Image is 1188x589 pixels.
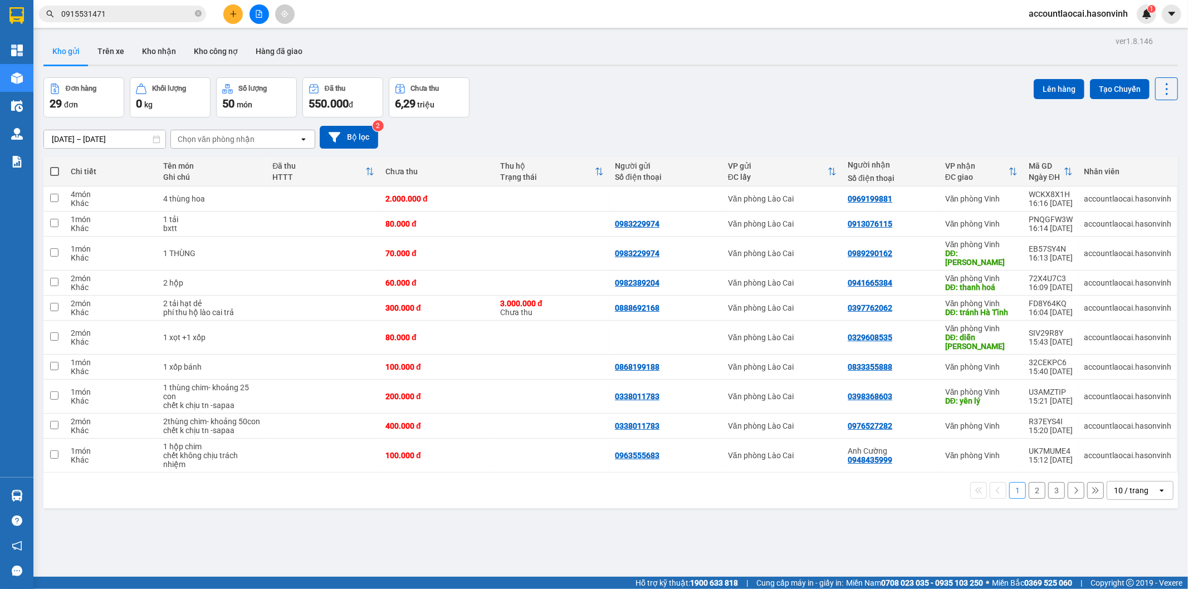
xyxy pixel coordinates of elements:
div: accountlaocai.hasonvinh [1084,278,1171,287]
span: 29 [50,97,62,110]
button: Kho nhận [133,38,185,65]
button: Tạo Chuyến [1090,79,1150,99]
div: accountlaocai.hasonvinh [1084,451,1171,460]
div: 0398368603 [848,392,892,401]
div: Khác [71,426,151,435]
div: Văn phòng Lào Cai [728,194,837,203]
span: copyright [1126,579,1134,587]
div: 3.000.000 đ [500,299,604,308]
button: Kho công nợ [185,38,247,65]
button: Lên hàng [1034,79,1084,99]
div: 0963555683 [615,451,659,460]
div: 4 món [71,190,151,199]
button: 3 [1048,482,1065,499]
span: Miền Bắc [992,577,1072,589]
div: 15:40 [DATE] [1029,367,1073,376]
div: DĐ: thanh hoá [945,283,1018,292]
div: Văn phòng Vinh [945,421,1018,430]
th: Toggle SortBy [267,157,380,186]
span: Cung cấp máy in - giấy in: [756,577,843,589]
div: HTTT [272,173,365,181]
div: 15:21 [DATE] [1029,396,1073,405]
div: DĐ: diễn châu [945,333,1018,351]
strong: 0369 525 060 [1024,578,1072,587]
button: Hàng đã giao [247,38,311,65]
div: Khác [71,224,151,233]
div: Văn phòng Lào Cai [728,362,837,371]
div: Đã thu [272,161,365,170]
span: đ [349,100,353,109]
div: Chưa thu [385,167,489,176]
div: Người gửi [615,161,717,170]
div: 1 tải [163,215,262,224]
div: R37EYS4I [1029,417,1073,426]
div: Tên món [163,161,262,170]
img: icon-new-feature [1142,9,1152,19]
div: 80.000 đ [385,219,489,228]
div: ĐC lấy [728,173,828,181]
button: Bộ lọc [320,126,378,149]
div: 60.000 đ [385,278,489,287]
img: warehouse-icon [11,72,23,84]
div: Văn phòng Vinh [945,274,1018,283]
div: Người nhận [848,160,934,169]
div: 15:20 [DATE] [1029,426,1073,435]
div: 80.000 đ [385,333,489,342]
div: Chi tiết [71,167,151,176]
span: Miền Nam [846,577,983,589]
button: Đơn hàng29đơn [43,77,124,117]
span: đơn [64,100,78,109]
div: Đã thu [325,85,345,92]
div: 2 món [71,274,151,283]
div: 2 món [71,299,151,308]
div: 2.000.000 đ [385,194,489,203]
div: 0868199188 [615,362,659,371]
div: Khác [71,253,151,262]
span: notification [12,541,22,551]
div: VP nhận [945,161,1009,170]
div: Văn phòng Lào Cai [728,249,837,258]
div: ver 1.8.146 [1116,35,1153,47]
svg: open [1157,486,1166,495]
div: chết k chịu tn -sapaa [163,401,262,410]
span: accountlaocai.hasonvinh [1020,7,1137,21]
div: Khác [71,199,151,208]
div: Nhân viên [1084,167,1171,176]
th: Toggle SortBy [1023,157,1078,186]
span: 550.000 [309,97,349,110]
div: Khác [71,283,151,292]
button: file-add [250,4,269,24]
div: 15:43 [DATE] [1029,337,1073,346]
div: 100.000 đ [385,451,489,460]
div: 0989290162 [848,249,892,258]
div: DĐ: Hà Tĩnh [945,249,1018,267]
sup: 1 [1148,5,1156,13]
button: Kho gửi [43,38,89,65]
div: 0888692168 [615,303,659,312]
button: aim [275,4,295,24]
div: 1 xọt +1 xốp [163,333,262,342]
div: 0338011783 [615,392,659,401]
div: 32CEKPC6 [1029,358,1073,367]
div: Văn phòng Lào Cai [728,219,837,228]
div: Văn phòng Vinh [945,219,1018,228]
span: triệu [417,100,434,109]
div: 1 xốp bánh [163,362,262,371]
div: 300.000 đ [385,303,489,312]
div: 1 hộp chim [163,442,262,451]
button: Trên xe [89,38,133,65]
div: DĐ: yên lý [945,396,1018,405]
div: Văn phòng Vinh [945,324,1018,333]
div: 0397762062 [848,303,892,312]
div: Văn phòng Vinh [945,451,1018,460]
div: Số lượng [238,85,267,92]
span: 50 [222,97,234,110]
span: | [1081,577,1082,589]
div: Ghi chú [163,173,262,181]
div: VP gửi [728,161,828,170]
span: món [237,100,252,109]
th: Toggle SortBy [722,157,842,186]
sup: 2 [373,120,384,131]
div: accountlaocai.hasonvinh [1084,333,1171,342]
div: 0948435999 [848,455,892,464]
